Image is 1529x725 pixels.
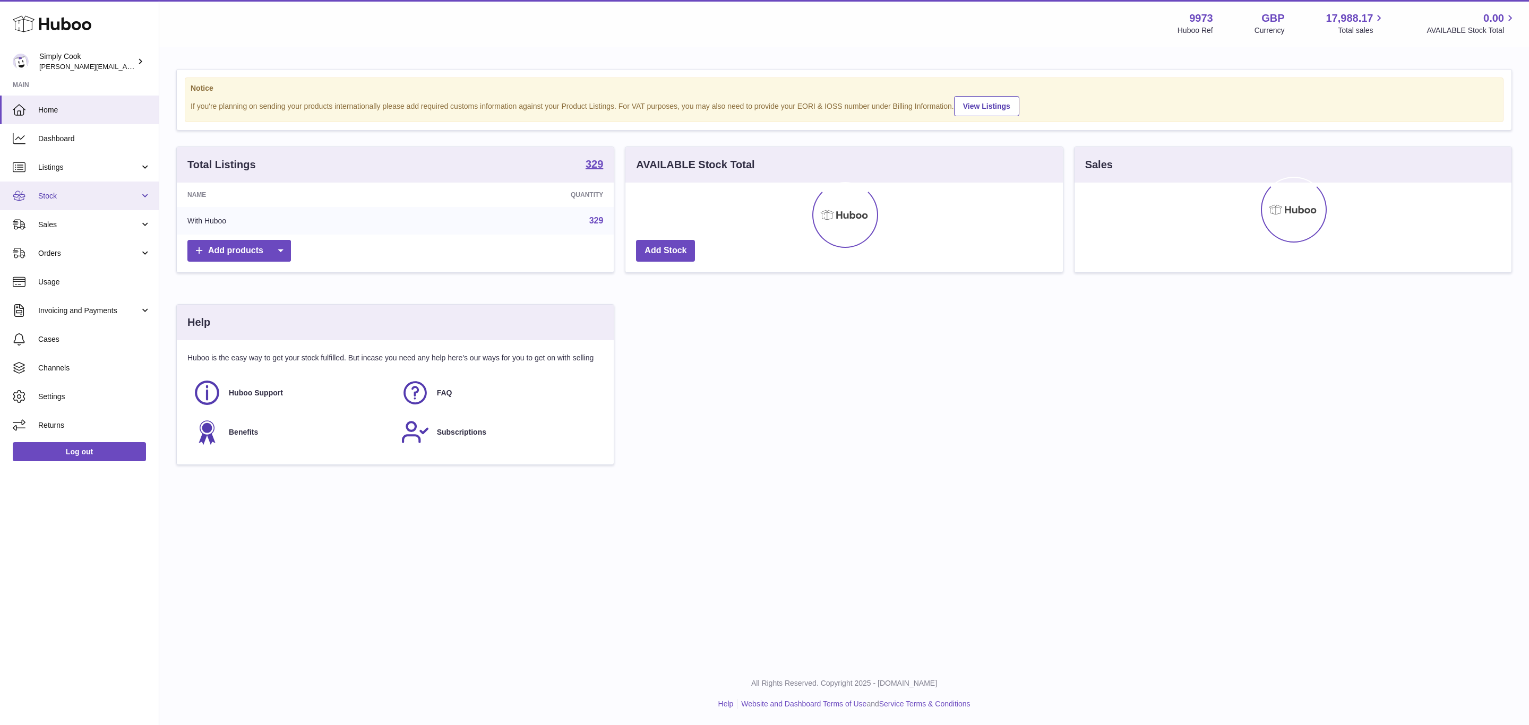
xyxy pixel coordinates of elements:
[187,158,256,172] h3: Total Listings
[191,83,1498,93] strong: Notice
[177,207,407,235] td: With Huboo
[586,159,603,171] a: 329
[636,240,695,262] a: Add Stock
[38,334,151,344] span: Cases
[177,183,407,207] th: Name
[401,418,598,446] a: Subscriptions
[38,191,140,201] span: Stock
[437,427,486,437] span: Subscriptions
[38,248,140,258] span: Orders
[589,216,604,225] a: 329
[38,420,151,430] span: Returns
[38,392,151,402] span: Settings
[193,378,390,407] a: Huboo Support
[187,353,603,363] p: Huboo is the easy way to get your stock fulfilled. But incase you need any help here's our ways f...
[39,62,213,71] span: [PERSON_NAME][EMAIL_ADDRESS][DOMAIN_NAME]
[229,427,258,437] span: Benefits
[13,442,146,461] a: Log out
[1261,11,1284,25] strong: GBP
[1255,25,1285,36] div: Currency
[1085,158,1113,172] h3: Sales
[737,699,970,709] li: and
[718,700,734,708] a: Help
[1427,11,1516,36] a: 0.00 AVAILABLE Stock Total
[38,277,151,287] span: Usage
[1483,11,1504,25] span: 0.00
[1338,25,1385,36] span: Total sales
[229,388,283,398] span: Huboo Support
[1427,25,1516,36] span: AVAILABLE Stock Total
[437,388,452,398] span: FAQ
[38,134,151,144] span: Dashboard
[168,678,1521,688] p: All Rights Reserved. Copyright 2025 - [DOMAIN_NAME]
[38,162,140,172] span: Listings
[1178,25,1213,36] div: Huboo Ref
[586,159,603,169] strong: 329
[636,158,754,172] h3: AVAILABLE Stock Total
[401,378,598,407] a: FAQ
[38,105,151,115] span: Home
[187,315,210,330] h3: Help
[191,94,1498,116] div: If you're planning on sending your products internationally please add required customs informati...
[1326,11,1385,36] a: 17,988.17 Total sales
[1326,11,1373,25] span: 17,988.17
[38,306,140,316] span: Invoicing and Payments
[187,240,291,262] a: Add products
[193,418,390,446] a: Benefits
[954,96,1019,116] a: View Listings
[38,363,151,373] span: Channels
[39,51,135,72] div: Simply Cook
[407,183,614,207] th: Quantity
[741,700,866,708] a: Website and Dashboard Terms of Use
[38,220,140,230] span: Sales
[13,54,29,70] img: emma@simplycook.com
[879,700,970,708] a: Service Terms & Conditions
[1189,11,1213,25] strong: 9973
